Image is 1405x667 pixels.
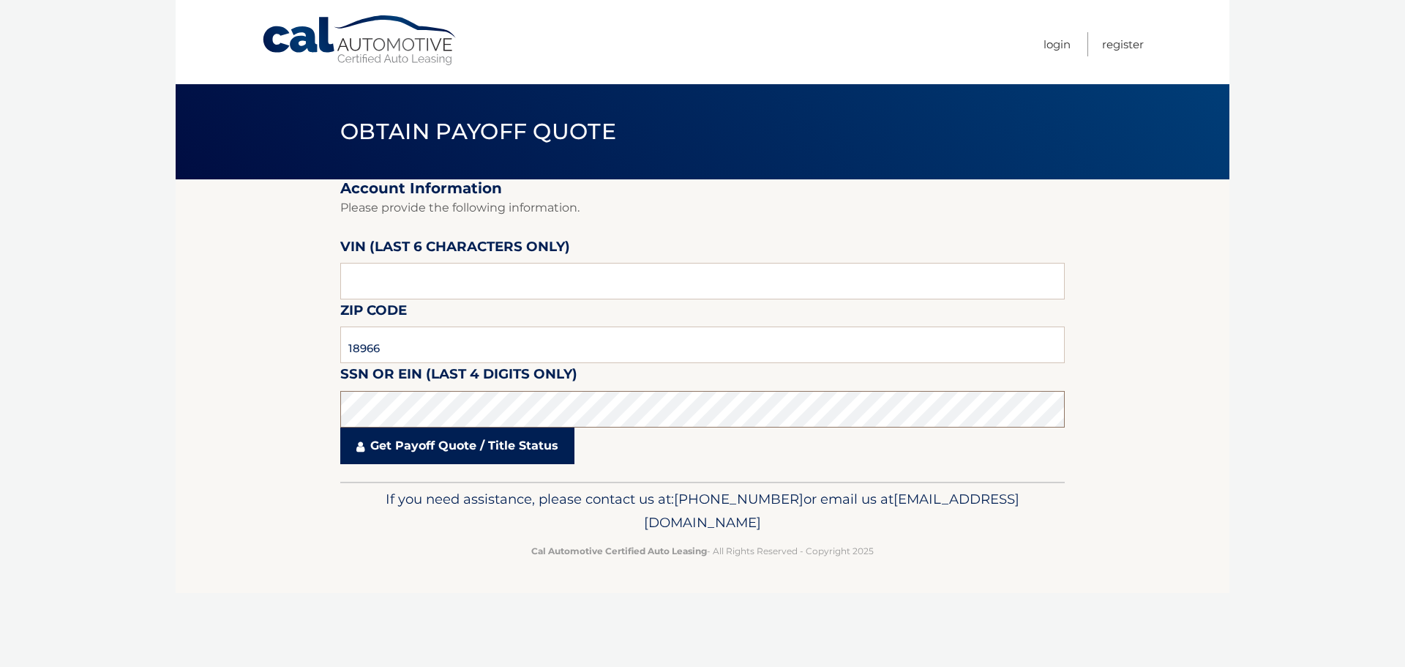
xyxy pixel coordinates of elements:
[340,428,574,464] a: Get Payoff Quote / Title Status
[261,15,459,67] a: Cal Automotive
[340,363,577,390] label: SSN or EIN (last 4 digits only)
[340,299,407,327] label: Zip Code
[340,198,1065,218] p: Please provide the following information.
[1044,32,1071,56] a: Login
[531,545,707,556] strong: Cal Automotive Certified Auto Leasing
[340,236,570,263] label: VIN (last 6 characters only)
[674,491,803,507] span: [PHONE_NUMBER]
[340,179,1065,198] h2: Account Information
[1102,32,1144,56] a: Register
[350,543,1055,559] p: - All Rights Reserved - Copyright 2025
[350,488,1055,534] p: If you need assistance, please contact us at: or email us at
[340,118,616,145] span: Obtain Payoff Quote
